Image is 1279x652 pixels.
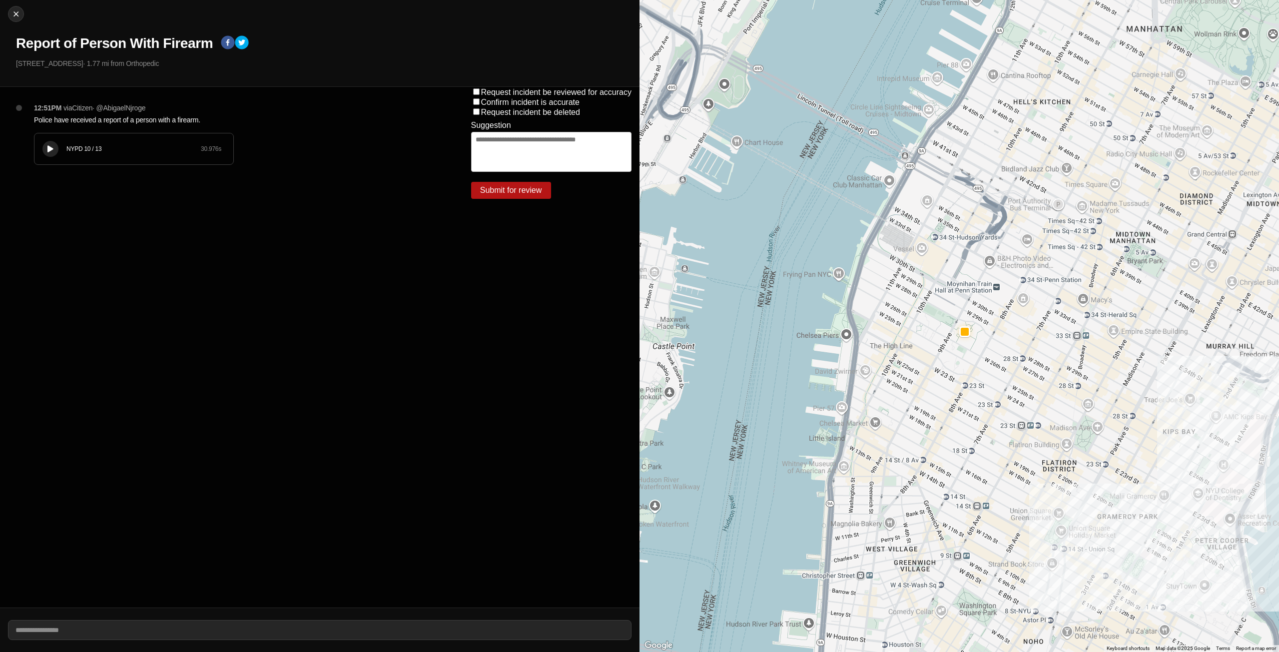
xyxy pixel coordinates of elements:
[471,182,551,199] button: Submit for review
[201,145,221,153] div: 30.976 s
[1236,646,1276,651] a: Report a map error
[1156,646,1210,651] span: Map data ©2025 Google
[16,58,632,68] p: [STREET_ADDRESS] · 1.77 mi from Orthopedic
[34,115,431,125] p: Police have received a report of a person with a firearm.
[235,35,249,51] button: twitter
[1216,646,1230,651] a: Terms (opens in new tab)
[8,6,24,22] button: cancel
[66,145,201,153] div: NYPD 10 / 13
[16,34,213,52] h1: Report of Person With Firearm
[481,108,580,116] label: Request incident be deleted
[481,88,632,96] label: Request incident be reviewed for accuracy
[471,121,511,130] label: Suggestion
[642,639,675,652] img: Google
[221,35,235,51] button: facebook
[63,103,145,113] p: via Citizen · @ AbigaelNjroge
[11,9,21,19] img: cancel
[642,639,675,652] a: Open this area in Google Maps (opens a new window)
[1107,645,1150,652] button: Keyboard shortcuts
[481,98,580,106] label: Confirm incident is accurate
[34,103,61,113] p: 12:51PM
